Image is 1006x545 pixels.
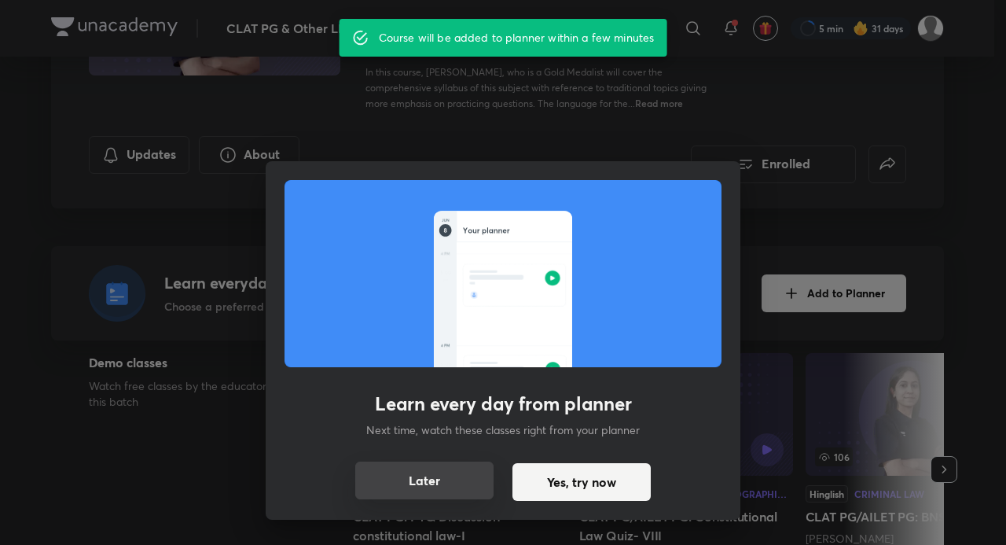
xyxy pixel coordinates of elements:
g: PM [443,279,448,282]
button: Yes, try now [512,463,651,501]
div: Course will be added to planner within a few minutes [379,24,655,52]
button: Later [355,462,494,499]
g: 4 PM [441,344,450,347]
g: 8 [444,228,447,233]
g: 4 PM [441,252,450,255]
g: Your planner [463,227,509,234]
p: Next time, watch these classes right from your planner [366,422,640,438]
h3: Learn every day from planner [375,392,632,415]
